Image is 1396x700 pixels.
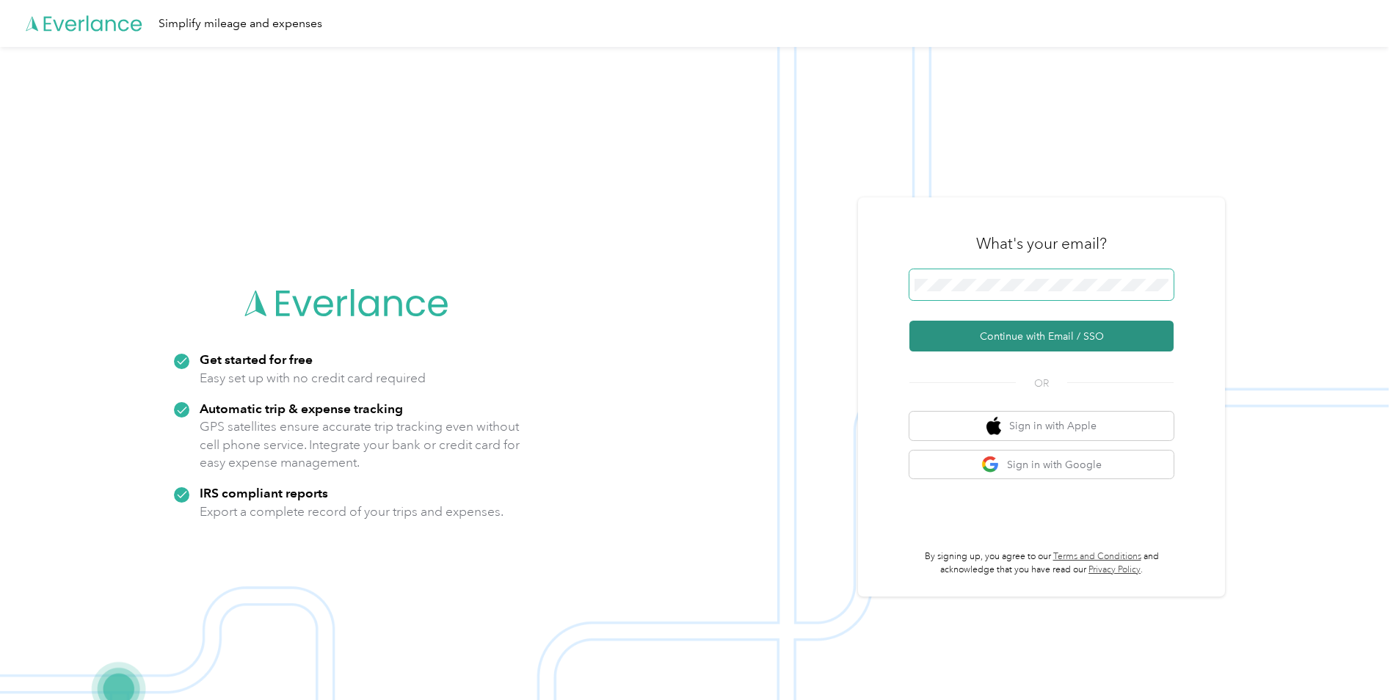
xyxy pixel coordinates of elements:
[159,15,322,33] div: Simplify mileage and expenses
[200,503,503,521] p: Export a complete record of your trips and expenses.
[976,233,1107,254] h3: What's your email?
[981,456,1000,474] img: google logo
[909,550,1174,576] p: By signing up, you agree to our and acknowledge that you have read our .
[200,485,328,500] strong: IRS compliant reports
[986,417,1001,435] img: apple logo
[1053,551,1141,562] a: Terms and Conditions
[200,369,426,387] p: Easy set up with no credit card required
[200,418,520,472] p: GPS satellites ensure accurate trip tracking even without cell phone service. Integrate your bank...
[200,401,403,416] strong: Automatic trip & expense tracking
[909,321,1174,351] button: Continue with Email / SSO
[200,351,313,367] strong: Get started for free
[909,451,1174,479] button: google logoSign in with Google
[1016,376,1067,391] span: OR
[1088,564,1141,575] a: Privacy Policy
[909,412,1174,440] button: apple logoSign in with Apple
